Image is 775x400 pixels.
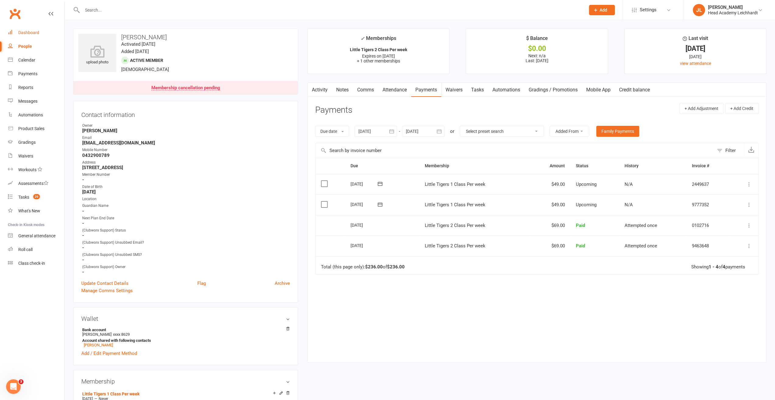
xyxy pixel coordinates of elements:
[630,53,761,60] div: [DATE]
[82,391,139,396] a: Little Tigers 1 Class Per week
[315,143,714,158] input: Search by invoice number
[82,165,290,170] strong: [STREET_ADDRESS]
[8,81,64,94] a: Reports
[708,5,758,10] div: [PERSON_NAME]
[81,378,290,385] h3: Membership
[121,49,149,54] time: Added [DATE]
[19,379,23,384] span: 3
[686,215,730,236] td: 0102716
[308,83,332,97] a: Activity
[8,53,64,67] a: Calendar
[18,195,29,200] div: Tasks
[351,241,379,250] div: [DATE]
[351,220,379,230] div: [DATE]
[82,147,290,153] div: Mobile Number
[714,143,744,158] button: Filter
[350,47,407,52] strong: Little Tigers 2 Class Per week
[387,264,405,270] strong: $236.00
[82,135,290,141] div: Email
[570,158,619,174] th: Status
[8,229,64,243] a: General attendance kiosk mode
[361,36,365,41] i: ✓
[725,147,736,154] div: Filter
[576,182,597,187] span: Upcoming
[686,235,730,256] td: 9463648
[18,140,36,145] div: Gradings
[467,83,488,97] a: Tasks
[18,167,37,172] div: Workouts
[82,240,290,246] div: (Clubworx Support) Unsubbed Email?
[686,174,730,195] td: 2449637
[679,103,724,114] button: + Add Adjustment
[725,103,759,114] button: + Add Credit
[8,122,64,136] a: Product Sales
[18,85,33,90] div: Reports
[82,160,290,165] div: Address
[113,332,130,337] span: xxxx 8629
[82,184,290,190] div: Date of Birth
[576,223,585,228] span: Paid
[7,6,23,21] a: Clubworx
[530,215,570,236] td: $69.00
[686,158,730,174] th: Invoice #
[33,194,40,199] span: 29
[615,83,654,97] a: Credit balance
[600,8,607,12] span: Add
[8,177,64,190] a: Assessments
[8,40,64,53] a: People
[8,257,64,270] a: Class kiosk mode
[18,99,37,104] div: Messages
[8,94,64,108] a: Messages
[78,45,116,65] div: upload photo
[8,190,64,204] a: Tasks 29
[576,202,597,207] span: Upcoming
[18,154,33,158] div: Waivers
[530,174,570,195] td: $49.00
[151,86,220,90] div: Membership cancellation pending
[82,221,290,226] strong: -
[321,264,405,270] div: Total (this page only): of
[81,280,129,287] a: Update Contact Details
[357,58,400,63] span: + 1 other memberships
[425,182,485,187] span: Little Tigers 1 Class Per week
[8,108,64,122] a: Automations
[82,327,287,332] strong: Bank account
[78,34,293,41] h3: [PERSON_NAME]
[471,53,602,63] p: Next: n/a Last: [DATE]
[425,223,485,228] span: Little Tigers 2 Class Per week
[18,247,33,252] div: Roll call
[524,83,582,97] a: Gradings / Promotions
[81,315,290,322] h3: Wallet
[315,105,352,115] h3: Payments
[526,34,548,45] div: $ Balance
[549,126,589,137] button: Added From
[82,123,290,129] div: Owner
[8,149,64,163] a: Waivers
[708,10,758,16] div: Head Academy Leichhardt
[130,58,163,63] span: Active member
[680,61,711,66] a: view attendance
[82,189,290,195] strong: [DATE]
[82,153,290,158] strong: 0432900789
[582,83,615,97] a: Mobile App
[81,350,137,357] a: Add / Edit Payment Method
[530,235,570,256] td: $69.00
[345,158,419,174] th: Due
[425,202,485,207] span: Little Tigers 1 Class Per week
[619,158,686,174] th: History
[378,83,411,97] a: Attendance
[121,67,169,72] span: [DEMOGRAPHIC_DATA]
[640,3,657,17] span: Settings
[576,243,585,249] span: Paid
[630,45,761,52] div: [DATE]
[8,67,64,81] a: Payments
[8,204,64,218] a: What's New
[471,45,602,52] div: $0.00
[450,128,454,135] div: or
[18,58,35,62] div: Calendar
[625,223,657,228] span: Attempted once
[82,140,290,146] strong: [EMAIL_ADDRESS][DOMAIN_NAME]
[82,245,290,250] strong: -
[197,280,206,287] a: Flag
[18,71,37,76] div: Payments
